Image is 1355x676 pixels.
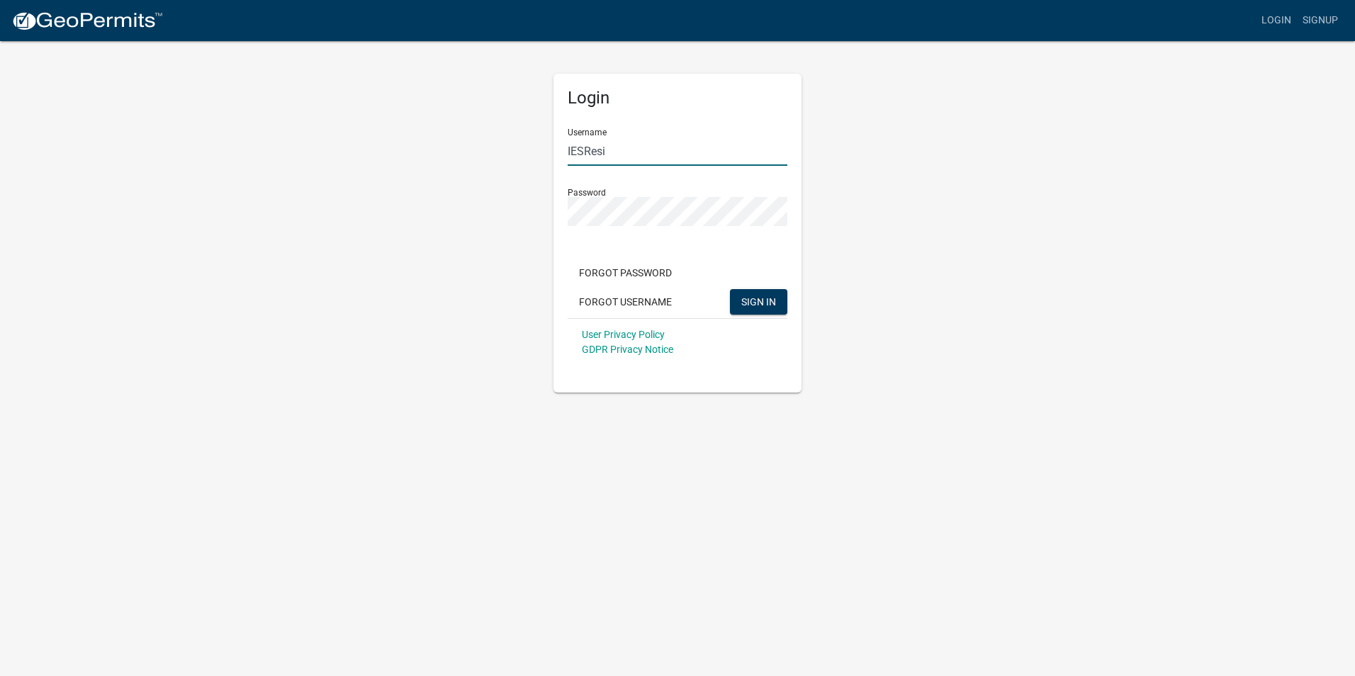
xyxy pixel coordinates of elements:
a: User Privacy Policy [582,329,665,340]
button: SIGN IN [730,289,787,315]
button: Forgot Username [568,289,683,315]
a: GDPR Privacy Notice [582,344,673,355]
a: Signup [1297,7,1344,34]
a: Login [1256,7,1297,34]
span: SIGN IN [741,295,776,307]
h5: Login [568,88,787,108]
button: Forgot Password [568,260,683,286]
